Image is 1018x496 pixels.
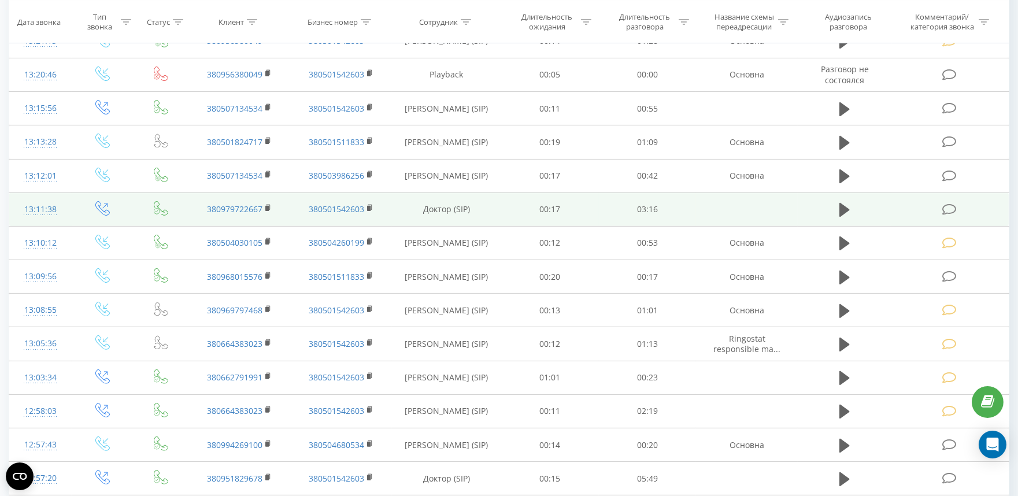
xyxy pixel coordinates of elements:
button: Open CMP widget [6,462,34,490]
div: Сотрудник [419,17,458,27]
td: [PERSON_NAME] (SIP) [392,327,501,361]
td: 00:42 [599,159,697,193]
td: 00:15 [501,462,599,495]
td: 00:19 [501,125,599,159]
td: 00:00 [599,58,697,91]
div: Клиент [219,17,244,27]
td: Доктор (SIP) [392,193,501,226]
div: 12:58:03 [21,400,60,423]
td: 00:20 [501,260,599,294]
td: Основна [696,260,798,294]
a: 380501542603 [309,338,364,349]
span: Ringostat responsible ma... [713,333,780,354]
td: Доктор (SIP) [392,462,501,495]
td: 00:17 [501,193,599,226]
a: 380664383023 [207,405,262,416]
div: Бизнес номер [308,17,358,27]
a: 380501542603 [309,103,364,114]
a: 380507134534 [207,170,262,181]
td: Основна [696,58,798,91]
div: Дата звонка [17,17,61,27]
a: 380504680534 [309,439,364,450]
a: 380504260199 [309,237,364,248]
div: Длительность ожидания [516,12,578,32]
div: 12:57:43 [21,434,60,456]
td: 00:23 [599,361,697,394]
td: [PERSON_NAME] (SIP) [392,92,501,125]
td: 05:49 [599,462,697,495]
td: 01:01 [501,361,599,394]
td: 00:11 [501,394,599,428]
div: Комментарий/категория звонка [908,12,976,32]
div: Open Intercom Messenger [979,431,1006,458]
td: [PERSON_NAME] (SIP) [392,226,501,260]
td: [PERSON_NAME] (SIP) [392,394,501,428]
a: 380501511833 [309,271,364,282]
div: 13:11:38 [21,198,60,221]
td: 00:12 [501,226,599,260]
a: 380956380049 [207,69,262,80]
a: 380968015576 [207,271,262,282]
td: 00:12 [501,327,599,361]
td: Основна [696,125,798,159]
td: Основна [696,159,798,193]
td: 00:55 [599,92,697,125]
td: 01:01 [599,294,697,327]
a: 380501542603 [309,405,364,416]
a: 380507134534 [207,103,262,114]
div: 13:09:56 [21,265,60,288]
div: 13:20:46 [21,64,60,86]
div: 13:15:56 [21,97,60,120]
a: 380969797468 [207,305,262,316]
td: 01:09 [599,125,697,159]
a: 380979722667 [207,203,262,214]
td: 00:14 [501,428,599,462]
a: 380501824717 [207,136,262,147]
a: 380501542603 [309,305,364,316]
a: 380994269100 [207,439,262,450]
td: 00:53 [599,226,697,260]
td: [PERSON_NAME] (SIP) [392,294,501,327]
div: Аудиозапись разговора [811,12,886,32]
td: 00:05 [501,58,599,91]
div: Название схемы переадресации [713,12,775,32]
a: 380504030105 [207,237,262,248]
td: 00:11 [501,92,599,125]
a: 380501511833 [309,136,364,147]
div: 13:03:34 [21,367,60,389]
td: 00:17 [501,159,599,193]
td: Основна [696,428,798,462]
td: 00:20 [599,428,697,462]
td: 02:19 [599,394,697,428]
span: Разговор не состоялся [821,64,869,85]
td: 00:17 [599,260,697,294]
a: 380662791991 [207,372,262,383]
a: 380501542603 [309,69,364,80]
a: 380501542603 [309,372,364,383]
a: 380951829678 [207,473,262,484]
div: 12:57:20 [21,467,60,490]
td: [PERSON_NAME] (SIP) [392,125,501,159]
div: 13:10:12 [21,232,60,254]
td: 03:16 [599,193,697,226]
div: Длительность разговора [614,12,676,32]
td: [PERSON_NAME] (SIP) [392,159,501,193]
div: Статус [147,17,170,27]
div: 13:08:55 [21,299,60,321]
td: [PERSON_NAME] (SIP) [392,428,501,462]
td: Основна [696,294,798,327]
a: 380664383023 [207,338,262,349]
td: [PERSON_NAME] (SIP) [392,361,501,394]
td: 00:13 [501,294,599,327]
div: Тип звонка [82,12,117,32]
div: 13:13:28 [21,131,60,153]
a: 380501542603 [309,203,364,214]
td: Основна [696,226,798,260]
a: 380503986256 [309,170,364,181]
td: 01:13 [599,327,697,361]
div: 13:05:36 [21,332,60,355]
td: [PERSON_NAME] (SIP) [392,260,501,294]
td: Playback [392,58,501,91]
div: 13:12:01 [21,165,60,187]
a: 380501542603 [309,473,364,484]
